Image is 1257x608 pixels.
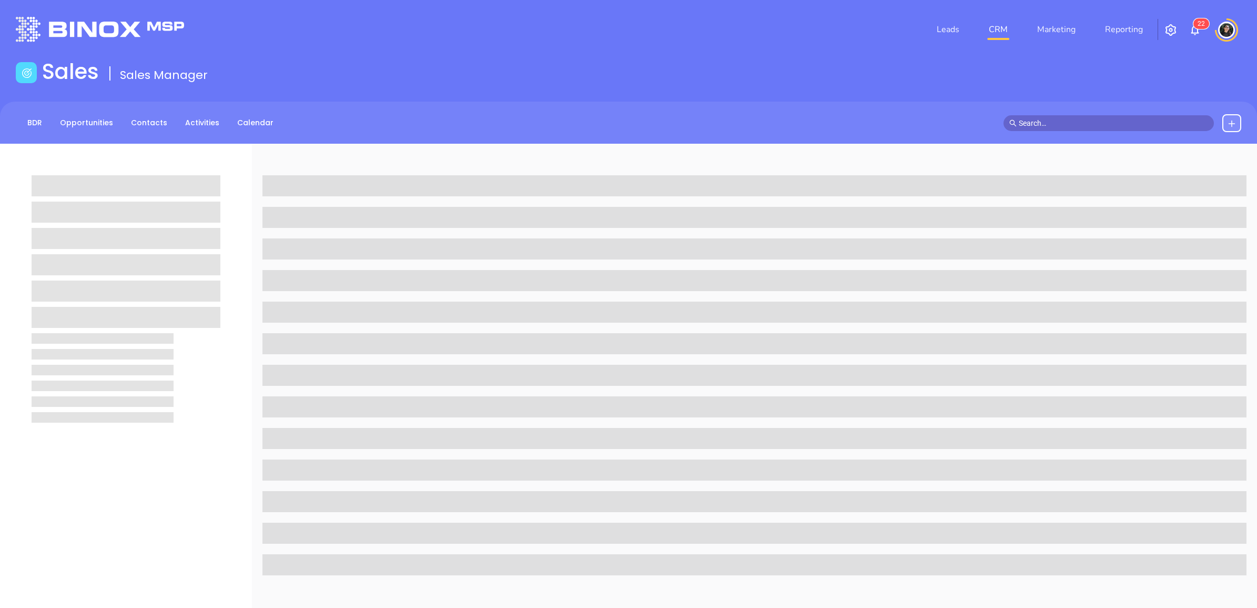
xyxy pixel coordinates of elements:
[179,114,226,132] a: Activities
[1201,20,1205,27] span: 2
[1193,18,1209,29] sup: 22
[21,114,48,132] a: BDR
[1033,19,1080,40] a: Marketing
[54,114,119,132] a: Opportunities
[16,17,184,42] img: logo
[1101,19,1147,40] a: Reporting
[932,19,964,40] a: Leads
[120,67,208,83] span: Sales Manager
[231,114,280,132] a: Calendar
[1189,24,1201,36] img: iconNotification
[1198,20,1201,27] span: 2
[42,59,99,84] h1: Sales
[1009,119,1017,127] span: search
[125,114,174,132] a: Contacts
[985,19,1012,40] a: CRM
[1218,22,1235,38] img: user
[1019,117,1208,129] input: Search…
[1164,24,1177,36] img: iconSetting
